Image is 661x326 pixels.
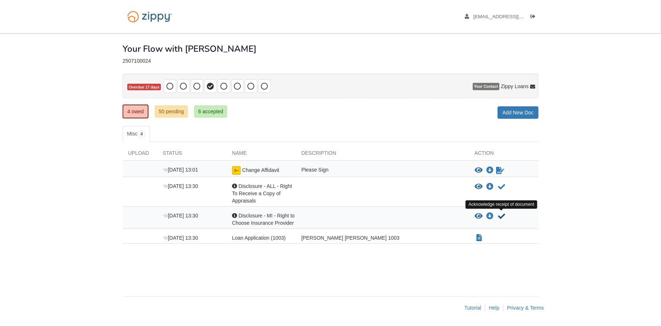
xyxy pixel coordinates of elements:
[498,106,538,119] a: Add New Doc
[227,149,296,160] div: Name
[475,167,483,174] button: View Change Affidavit
[155,105,188,118] a: 50 pending
[465,14,557,21] a: edit profile
[232,166,241,175] img: Ready for you to esign
[123,126,150,142] a: Misc
[157,149,227,160] div: Status
[475,183,483,191] button: View Disclosure - ALL - Right To Receive a Copy of Appraisals
[232,183,292,204] span: Disclosure - ALL - Right To Receive a Copy of Appraisals
[123,149,157,160] div: Upload
[296,234,469,241] div: [PERSON_NAME] [PERSON_NAME] 1003
[486,168,494,173] a: Download Change Affidavit
[163,183,198,189] span: [DATE] 13:30
[242,167,279,173] span: Change Affidavit
[476,235,482,241] a: Show Document
[473,83,499,90] span: Your Contact
[497,182,506,191] button: Acknowledge receipt of document
[486,184,494,190] a: Download Disclosure - ALL - Right To Receive a Copy of Appraisals
[469,149,538,160] div: Action
[127,84,161,91] span: Overdue 17 days
[232,213,295,226] span: Disclosure - MI - Right to Choose Insurance Provider
[123,58,538,64] div: 2507100024
[464,305,481,311] a: Tutorial
[465,200,537,209] div: Acknowledge receipt of document
[138,130,146,138] span: 4
[507,305,544,311] a: Privacy & Terms
[123,44,256,54] h1: Your Flow with [PERSON_NAME]
[486,213,494,219] a: Download Disclosure - MI - Right to Choose Insurance Provider
[163,167,198,173] span: [DATE] 13:01
[232,235,286,241] span: Loan Application (1003)
[489,305,499,311] a: Help
[501,83,529,90] span: Zippy Loans
[296,166,469,175] div: Please Sign
[123,7,177,26] img: Logo
[296,149,469,160] div: Description
[123,105,148,118] a: 4 owed
[473,14,557,19] span: ronsandel05@gmail.com
[163,213,198,219] span: [DATE] 13:30
[194,105,227,118] a: 6 accepted
[497,212,506,221] button: Acknowledge receipt of document
[475,213,483,220] button: View Disclosure - MI - Right to Choose Insurance Provider
[530,14,538,21] a: Log out
[495,166,505,175] a: Sign Form
[163,235,198,241] span: [DATE] 13:30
